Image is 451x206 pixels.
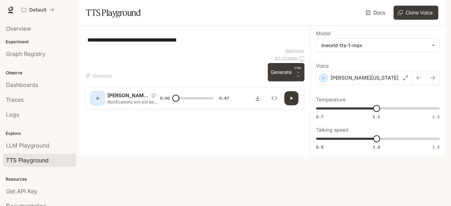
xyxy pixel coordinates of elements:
p: CTRL + [295,66,302,74]
div: inworld-tts-1-max [321,42,428,49]
p: [PERSON_NAME][US_STATE] [330,74,399,81]
button: Copy Voice ID [149,93,159,98]
button: Download audio [251,91,265,105]
span: 0.7 [316,114,323,120]
span: 0:00 [160,95,170,102]
span: 1.5 [432,144,440,150]
p: ⏎ [295,66,302,79]
p: Voice [316,63,329,68]
button: All workspaces [18,3,57,17]
button: GenerateCTRL +⏎ [268,63,304,81]
div: D [92,93,103,104]
p: Talking speed [316,127,348,132]
button: Clone Voice [394,6,438,20]
p: $ 0.009980 [275,56,297,62]
p: Model [316,31,330,36]
p: Default [29,7,47,13]
button: Inspect [267,91,282,105]
span: 1.5 [432,114,440,120]
p: [PERSON_NAME][US_STATE] [107,92,149,99]
p: Notifications will still be tempting. But now you know that silence is possible, and that choice ... [107,99,160,105]
h1: TTS Playground [86,6,141,20]
button: Shortcuts [85,70,115,81]
p: 998 / 1000 [285,48,304,54]
a: Docs [364,6,388,20]
span: 0.5 [316,144,323,150]
span: 1.0 [373,144,380,150]
p: Temperature [316,97,346,102]
span: 1.1 [373,114,380,120]
div: inworld-tts-1-max [316,39,439,52]
span: 0:47 [219,95,229,102]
